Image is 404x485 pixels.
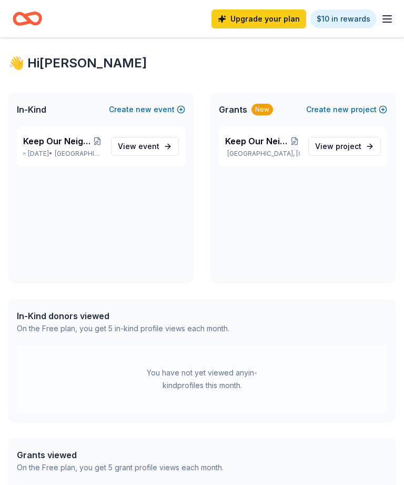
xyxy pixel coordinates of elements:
[136,103,151,116] span: new
[17,310,229,322] div: In-Kind donors viewed
[136,367,268,392] div: You have not yet viewed any in-kind profiles this month.
[251,104,273,115] div: New
[17,461,224,474] div: On the Free plan, you get 5 grant profile views each month.
[219,103,247,116] span: Grants
[23,135,92,147] span: Keep Our Neighbors Warm & Fed
[225,135,290,147] span: Keep Our Neighbors Warm & Fed
[23,150,103,158] p: [DATE] •
[225,150,300,158] p: [GEOGRAPHIC_DATA], [GEOGRAPHIC_DATA]
[17,103,46,116] span: In-Kind
[308,137,381,156] a: View project
[306,103,387,116] button: Createnewproject
[13,6,42,31] a: Home
[109,103,185,116] button: Createnewevent
[8,55,396,72] div: 👋 Hi [PERSON_NAME]
[17,449,224,461] div: Grants viewed
[118,140,159,153] span: View
[55,150,103,158] span: [GEOGRAPHIC_DATA], [GEOGRAPHIC_DATA]
[211,9,306,28] a: Upgrade your plan
[17,322,229,335] div: On the Free plan, you get 5 in-kind profile views each month.
[111,137,179,156] a: View event
[336,142,361,151] span: project
[310,9,377,28] a: $10 in rewards
[333,103,349,116] span: new
[315,140,361,153] span: View
[138,142,159,151] span: event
